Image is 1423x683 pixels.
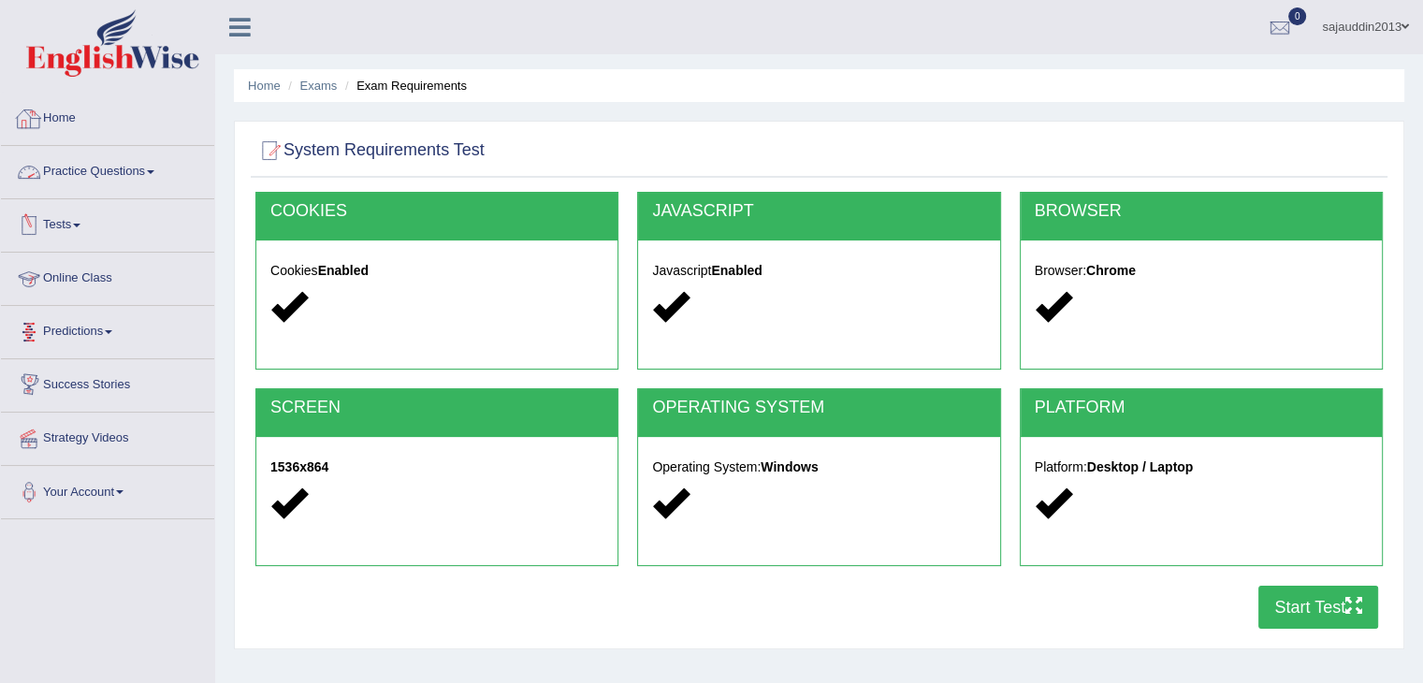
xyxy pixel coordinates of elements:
button: Start Test [1258,586,1378,629]
h2: BROWSER [1035,202,1368,221]
h5: Javascript [652,264,985,278]
li: Exam Requirements [341,77,467,94]
a: Strategy Videos [1,413,214,459]
h5: Cookies [270,264,603,278]
a: Home [248,79,281,93]
a: Tests [1,199,214,246]
strong: Chrome [1086,263,1136,278]
strong: Enabled [711,263,762,278]
span: 0 [1288,7,1307,25]
h2: COOKIES [270,202,603,221]
strong: Windows [761,459,818,474]
a: Predictions [1,306,214,353]
h2: OPERATING SYSTEM [652,399,985,417]
h2: System Requirements Test [255,137,485,165]
strong: Enabled [318,263,369,278]
h5: Operating System: [652,460,985,474]
strong: 1536x864 [270,459,328,474]
h2: PLATFORM [1035,399,1368,417]
h5: Browser: [1035,264,1368,278]
strong: Desktop / Laptop [1087,459,1194,474]
a: Online Class [1,253,214,299]
h2: JAVASCRIPT [652,202,985,221]
a: Exams [300,79,338,93]
a: Practice Questions [1,146,214,193]
h5: Platform: [1035,460,1368,474]
a: Your Account [1,466,214,513]
a: Success Stories [1,359,214,406]
a: Home [1,93,214,139]
h2: SCREEN [270,399,603,417]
